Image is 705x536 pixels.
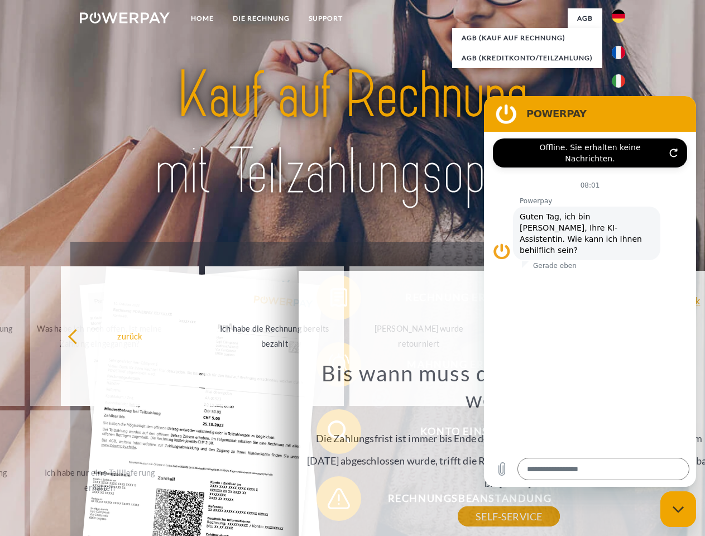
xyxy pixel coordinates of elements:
a: SUPPORT [299,8,352,28]
iframe: Schaltfläche zum Öffnen des Messaging-Fensters; Konversation läuft [660,491,696,527]
a: DIE RECHNUNG [223,8,299,28]
img: fr [612,46,625,59]
a: Was habe ich noch offen, ist meine Zahlung eingegangen? [30,266,169,406]
a: agb [568,8,602,28]
img: de [612,9,625,23]
img: it [612,74,625,88]
a: AGB (Kreditkonto/Teilzahlung) [452,48,602,68]
a: Home [181,8,223,28]
a: SELF-SERVICE [458,506,560,527]
div: Ich habe die Rechnung bereits bezahlt [212,321,337,351]
a: AGB (Kauf auf Rechnung) [452,28,602,48]
img: title-powerpay_de.svg [107,54,598,214]
iframe: Messaging-Fenster [484,96,696,487]
div: Was habe ich noch offen, ist meine Zahlung eingegangen? [37,321,162,351]
div: Ich habe nur eine Teillieferung erhalten [37,465,162,495]
div: zurück [68,328,193,343]
img: logo-powerpay-white.svg [80,12,170,23]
